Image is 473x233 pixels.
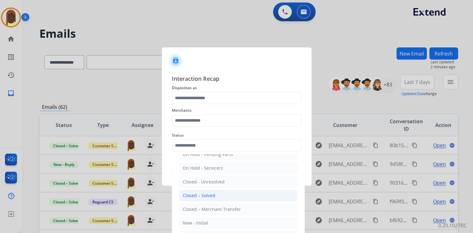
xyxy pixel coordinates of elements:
span: Interaction Recap [172,74,301,84]
div: On Hold - Servicers [183,165,223,171]
span: Status [172,132,301,139]
div: New - Initial [183,220,208,226]
div: On Hold - Pending Parts [183,151,233,158]
div: Closed - Unresolved [183,179,225,185]
div: Closed – Solved [183,192,215,199]
img: contactIcon [168,53,183,68]
span: Merchants [172,107,301,114]
div: Closed – Merchant Transfer [183,206,241,212]
span: Disposition as [172,84,301,92]
p: 0.20.1027RC [438,222,467,229]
